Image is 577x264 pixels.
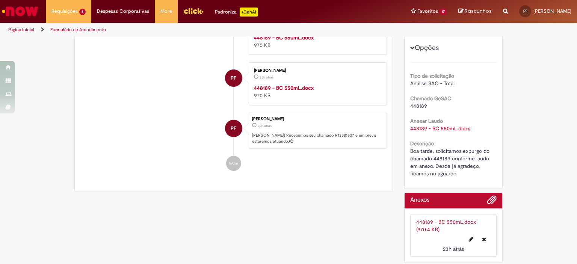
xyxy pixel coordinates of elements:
[258,124,272,128] span: 23h atrás
[533,8,571,14] span: [PERSON_NAME]
[410,72,454,79] b: Tipo de solicitação
[183,5,204,17] img: click_logo_yellow_360x200.png
[523,9,527,14] span: PF
[51,8,78,15] span: Requisições
[231,119,236,137] span: PF
[8,27,34,33] a: Página inicial
[252,133,383,144] p: [PERSON_NAME]! Recebemos seu chamado R13581537 e em breve estaremos atuando.
[160,8,172,15] span: More
[79,9,86,15] span: 8
[260,75,273,80] span: 23h atrás
[410,125,470,132] a: Download de 448189 - BC 550mL.docx
[1,4,39,19] img: ServiceNow
[487,195,497,208] button: Adicionar anexos
[410,118,443,124] b: Anexar Laudo
[477,233,491,245] button: Excluir 448189 - BC 550mL.docx
[215,8,258,17] div: Padroniza
[417,8,438,15] span: Favoritos
[465,8,492,15] span: Rascunhos
[260,75,273,80] time: 30/09/2025 13:40:45
[410,140,434,147] b: Descrição
[254,34,379,49] div: 970 KB
[231,69,236,87] span: PF
[254,34,314,41] a: 448189 - BC 550mL.docx
[464,233,478,245] button: Editar nome de arquivo 448189 - BC 550mL.docx
[80,5,387,179] ul: Histórico de tíquete
[240,8,258,17] p: +GenAi
[254,84,314,91] a: 448189 - BC 550mL.docx
[443,246,464,252] time: 30/09/2025 13:40:50
[50,27,106,33] a: Formulário de Atendimento
[416,219,476,233] a: 448189 - BC 550mL.docx (970.4 KB)
[252,117,383,121] div: [PERSON_NAME]
[254,84,379,99] div: 970 KB
[258,124,272,128] time: 30/09/2025 13:40:54
[410,80,455,87] span: Análise SAC - Total
[6,23,379,37] ul: Trilhas de página
[97,8,149,15] span: Despesas Corporativas
[254,68,379,73] div: [PERSON_NAME]
[410,103,427,109] span: 448189
[440,9,447,15] span: 17
[410,95,451,102] b: Chamado GeSAC
[458,8,492,15] a: Rascunhos
[443,246,464,252] span: 23h atrás
[80,113,387,149] li: Priscilla Alanna Silva de Franca
[225,69,242,87] div: Priscilla Alanna Silva de Franca
[410,148,491,177] span: Boa tarde, solicitamos expurgo do chamado 448189 conforme laudo em anexo. Desde já agradeço, fica...
[410,197,429,204] h2: Anexos
[225,120,242,137] div: Priscilla Alanna Silva de Franca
